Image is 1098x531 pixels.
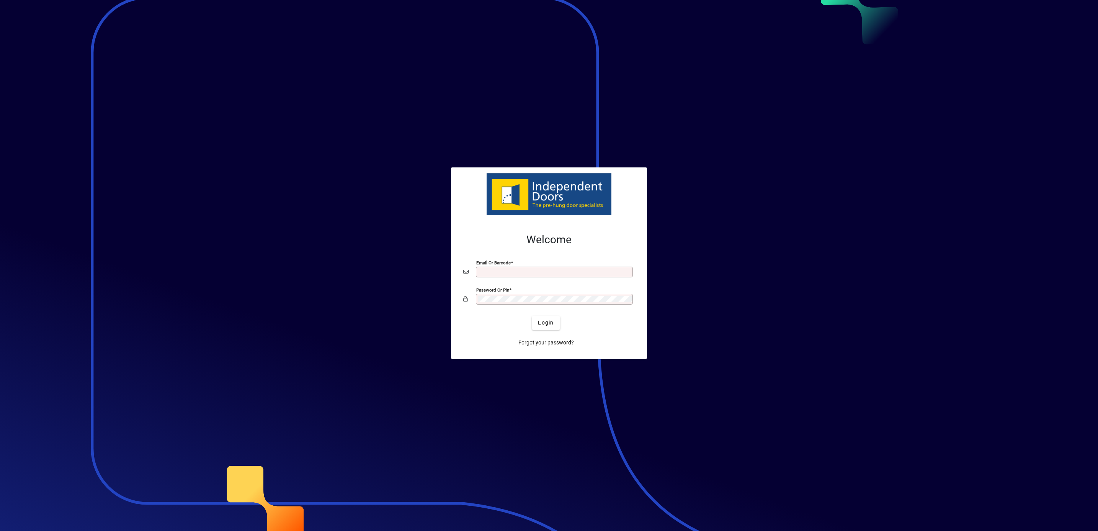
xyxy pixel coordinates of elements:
[463,233,635,246] h2: Welcome
[518,339,574,347] span: Forgot your password?
[538,319,554,327] span: Login
[476,287,509,292] mat-label: Password or Pin
[532,316,560,330] button: Login
[515,336,577,350] a: Forgot your password?
[476,260,511,265] mat-label: Email or Barcode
